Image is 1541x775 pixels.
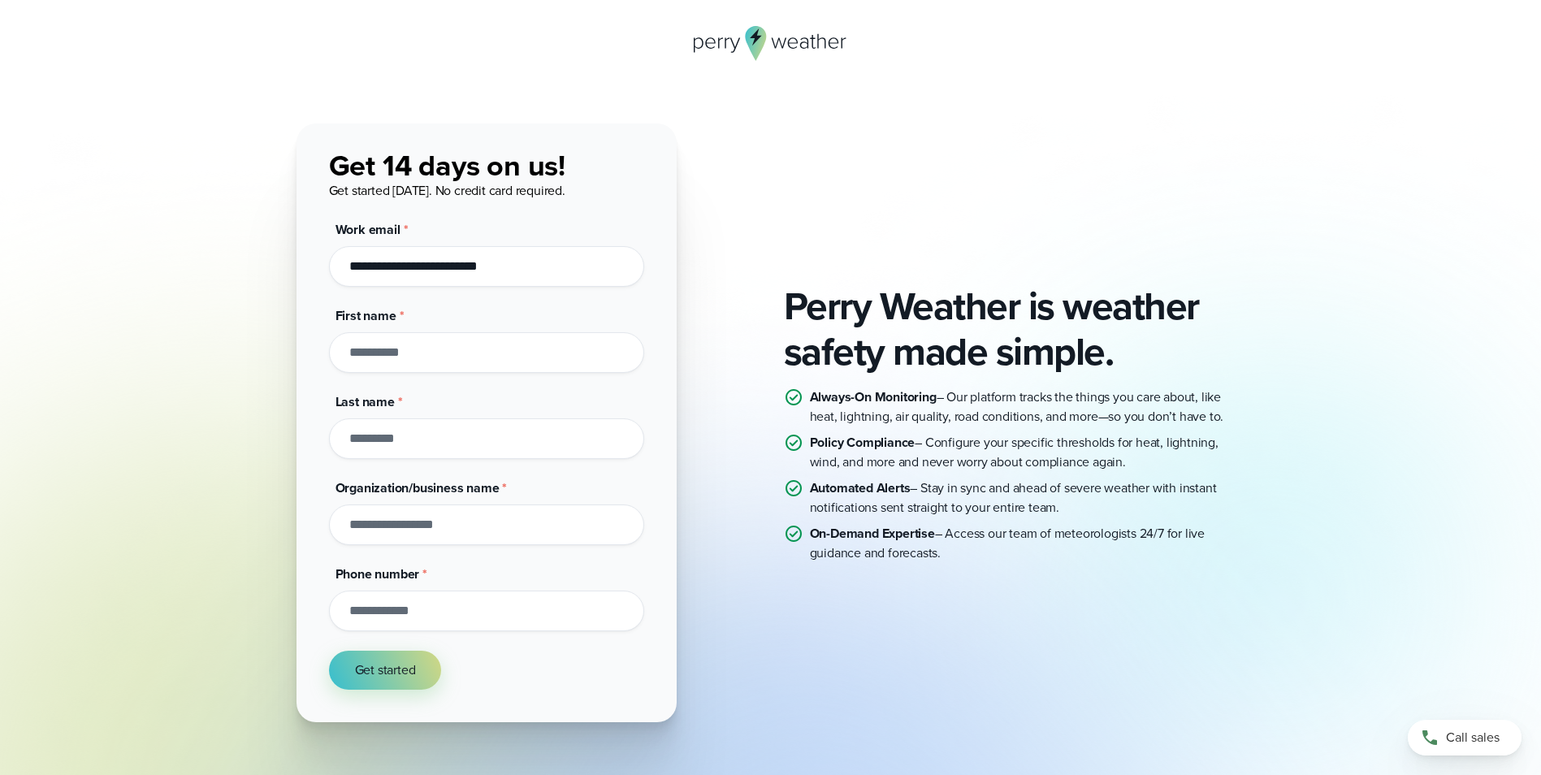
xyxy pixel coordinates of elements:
[810,478,1245,517] p: – Stay in sync and ahead of severe weather with instant notifications sent straight to your entir...
[784,284,1245,375] h2: Perry Weather is weather safety made simple.
[329,651,442,690] button: Get started
[810,433,1245,472] p: – Configure your specific thresholds for heat, lightning, wind, and more and never worry about co...
[810,478,911,497] strong: Automated Alerts
[810,433,916,452] strong: Policy Compliance
[335,306,396,325] span: First name
[1446,728,1500,747] span: Call sales
[335,565,420,583] span: Phone number
[810,524,935,543] strong: On-Demand Expertise
[810,387,1245,426] p: – Our platform tracks the things you care about, like heat, lightning, air quality, road conditio...
[810,524,1245,563] p: – Access our team of meteorologists 24/7 for live guidance and forecasts.
[1408,720,1522,756] a: Call sales
[329,144,565,187] span: Get 14 days on us!
[329,181,565,200] span: Get started [DATE]. No credit card required.
[335,392,395,411] span: Last name
[335,478,500,497] span: Organization/business name
[335,220,400,239] span: Work email
[810,387,937,406] strong: Always-On Monitoring
[355,660,416,680] span: Get started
